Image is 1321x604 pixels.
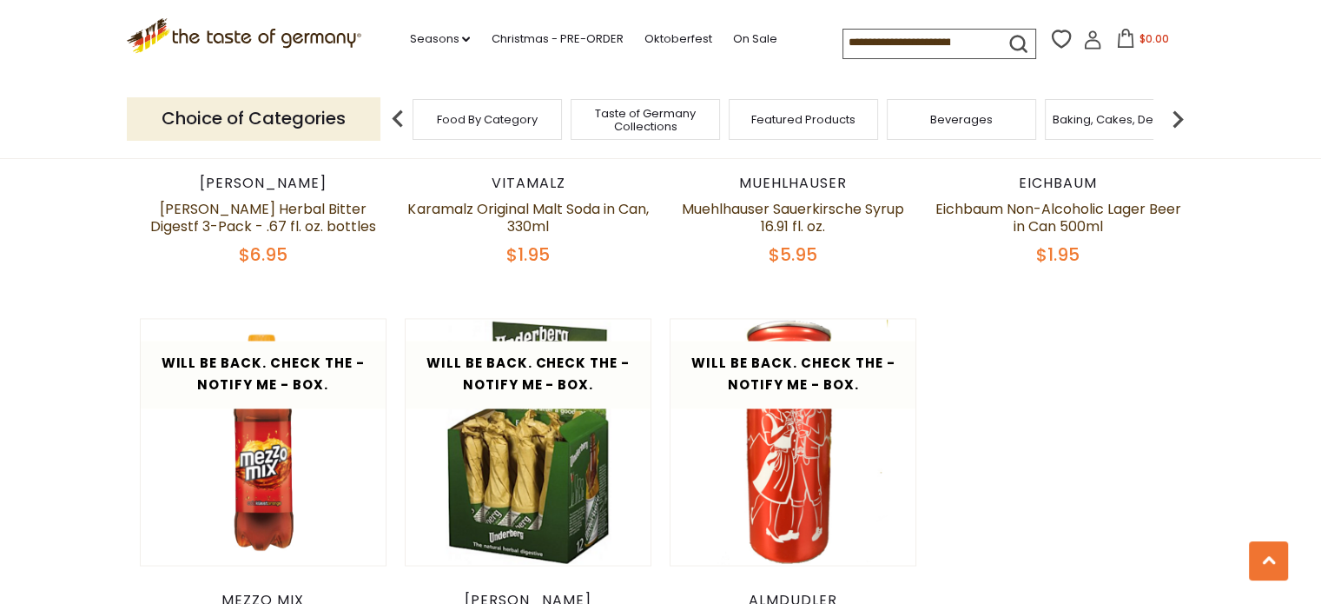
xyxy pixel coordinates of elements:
[491,30,623,49] a: Christmas - PRE-ORDER
[409,30,470,49] a: Seasons
[1106,29,1179,55] button: $0.00
[644,30,711,49] a: Oktoberfest
[150,199,376,236] a: [PERSON_NAME] Herbal Bitter Digestf 3-Pack - .67 fl. oz. bottles
[405,175,652,192] div: Vitamalz
[140,175,387,192] div: [PERSON_NAME]
[935,199,1181,236] a: Eichbaum Non-Alcoholic Lager Beer in Can 500ml
[930,113,993,126] a: Beverages
[732,30,776,49] a: On Sale
[127,97,380,140] p: Choice of Categories
[682,199,904,236] a: Muehlhauser Sauerkirsche Syrup 16.91 fl. oz.
[1139,31,1168,46] span: $0.00
[935,175,1182,192] div: Eichbaum
[406,319,651,565] img: Underberg Herbal Bitter Digestif 12 Btl. Bar Pack - 0.67 fl oz. bottles
[437,113,538,126] a: Food By Category
[1053,113,1187,126] a: Baking, Cakes, Desserts
[239,242,287,267] span: $6.95
[1160,102,1195,136] img: next arrow
[670,319,916,565] img: Almdudler Austrian Soft Drink with Alpine Herbs 11.2 fl oz
[576,107,715,133] a: Taste of Germany Collections
[670,175,917,192] div: Muehlhauser
[1036,242,1080,267] span: $1.95
[407,199,648,236] a: Karamalz Original Malt Soda in Can, 330ml
[506,242,550,267] span: $1.95
[751,113,855,126] a: Featured Products
[769,242,817,267] span: $5.95
[141,319,386,565] img: Mezzo Mix Cola-Orange Soda in Bottle, 17 oz
[380,102,415,136] img: previous arrow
